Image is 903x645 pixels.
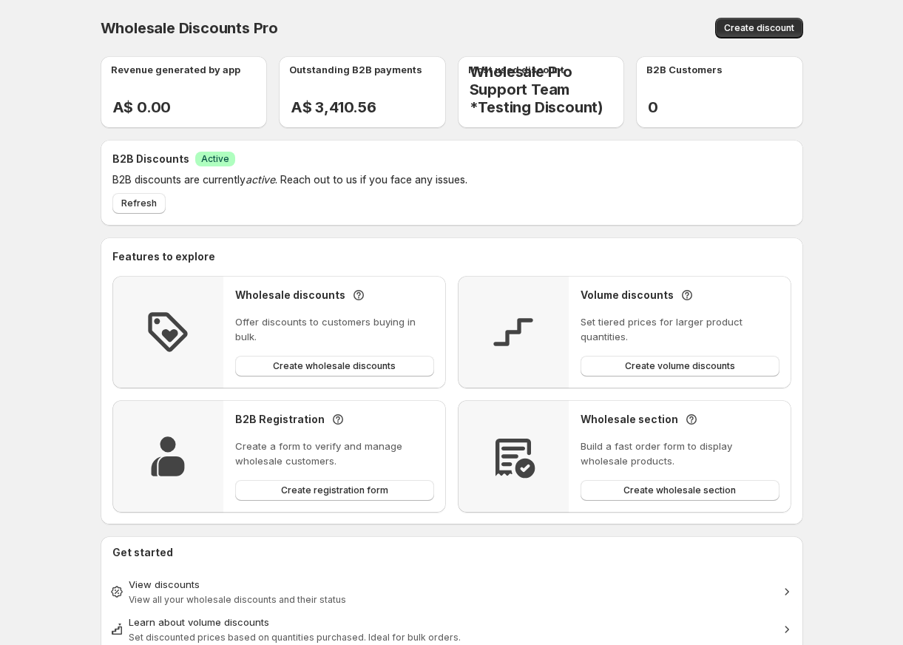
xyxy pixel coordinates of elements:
button: Create volume discounts [581,356,779,376]
span: Active [201,153,229,165]
p: Most used discount [468,62,564,77]
p: Build a fast order form to display wholesale products. [581,439,779,468]
em: active [246,173,275,186]
div: View discounts [129,577,775,592]
p: Create a form to verify and manage wholesale customers. [235,439,434,468]
h3: Wholesale discounts [235,288,345,303]
p: B2B Customers [646,62,723,77]
button: Create wholesale discounts [235,356,434,376]
h3: B2B Registration [235,412,325,427]
span: Set discounted prices based on quantities purchased. Ideal for bulk orders. [129,632,461,643]
button: Refresh [112,193,166,214]
p: Set tiered prices for larger product quantities. [581,314,779,344]
button: Create wholesale section [581,480,779,501]
p: Outstanding B2B payments [289,62,422,77]
h2: Features to explore [112,249,791,264]
h2: A$ 3,410.56 [291,98,446,116]
img: Feature Icon [490,433,537,480]
p: B2B discounts are currently . Reach out to us if you face any issues. [112,172,703,187]
img: Feature Icon [490,308,537,356]
h3: Wholesale section [581,412,678,427]
div: Learn about volume discounts [129,615,775,629]
h3: Volume discounts [581,288,674,303]
span: Create volume discounts [625,360,735,372]
span: Create wholesale discounts [273,360,396,372]
span: Create discount [724,22,794,34]
h2: A$ 0.00 [112,98,268,116]
img: Feature Icon [144,433,192,480]
span: Create wholesale section [623,484,736,496]
span: Create registration form [281,484,388,496]
h2: Get started [112,545,791,560]
button: Create registration form [235,480,434,501]
span: View all your wholesale discounts and their status [129,594,346,605]
span: Refresh [121,197,157,209]
span: Wholesale Discounts Pro [101,19,278,37]
p: Offer discounts to customers buying in bulk. [235,314,434,344]
img: Feature Icon [144,308,192,356]
h2: Wholesale Pro Support Team *Testing Discount) [470,63,625,116]
p: Revenue generated by app [111,62,240,77]
h2: 0 [648,98,803,116]
h2: B2B Discounts [112,152,189,166]
button: Create discount [715,18,803,38]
